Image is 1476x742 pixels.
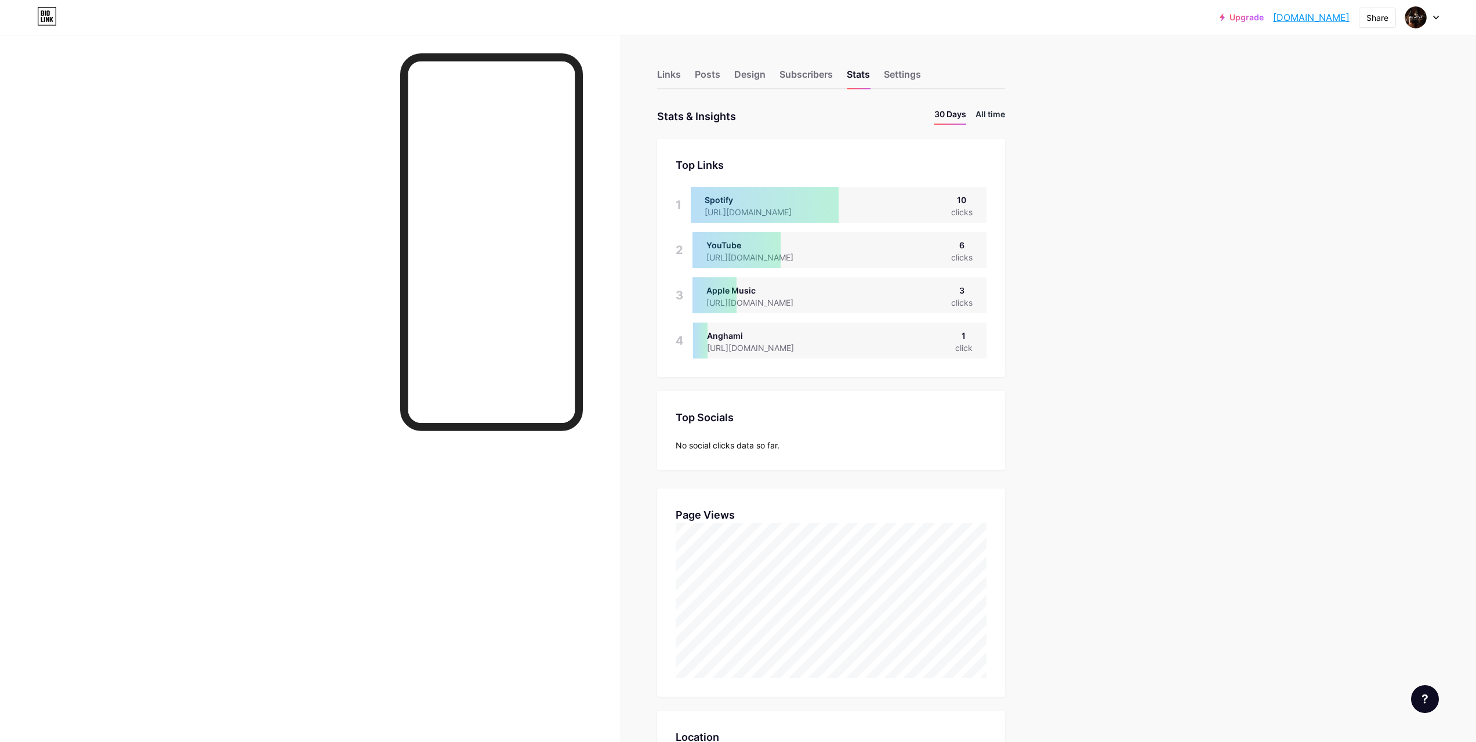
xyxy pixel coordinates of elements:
[975,108,1005,125] li: All time
[955,342,973,354] div: click
[676,507,987,523] div: Page Views
[706,284,812,296] div: Apple Music
[676,277,683,313] div: 3
[707,330,813,342] div: Anghami
[779,67,833,88] div: Subscribers
[951,284,973,296] div: 3
[657,108,736,125] div: Stats & Insights
[951,296,973,309] div: clicks
[707,342,813,354] div: [URL][DOMAIN_NAME]
[1273,10,1350,24] a: [DOMAIN_NAME]
[951,194,973,206] div: 10
[676,323,684,359] div: 4
[657,67,681,88] div: Links
[951,239,973,251] div: 6
[676,439,987,451] div: No social clicks data so far.
[951,206,973,218] div: clicks
[1405,6,1427,28] img: projectaia
[934,108,966,125] li: 30 Days
[676,410,987,425] div: Top Socials
[1366,12,1388,24] div: Share
[847,67,870,88] div: Stats
[676,187,681,223] div: 1
[676,157,987,173] div: Top Links
[734,67,766,88] div: Design
[1220,13,1264,22] a: Upgrade
[951,251,973,263] div: clicks
[955,330,973,342] div: 1
[676,232,683,268] div: 2
[695,67,720,88] div: Posts
[884,67,921,88] div: Settings
[706,296,812,309] div: [URL][DOMAIN_NAME]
